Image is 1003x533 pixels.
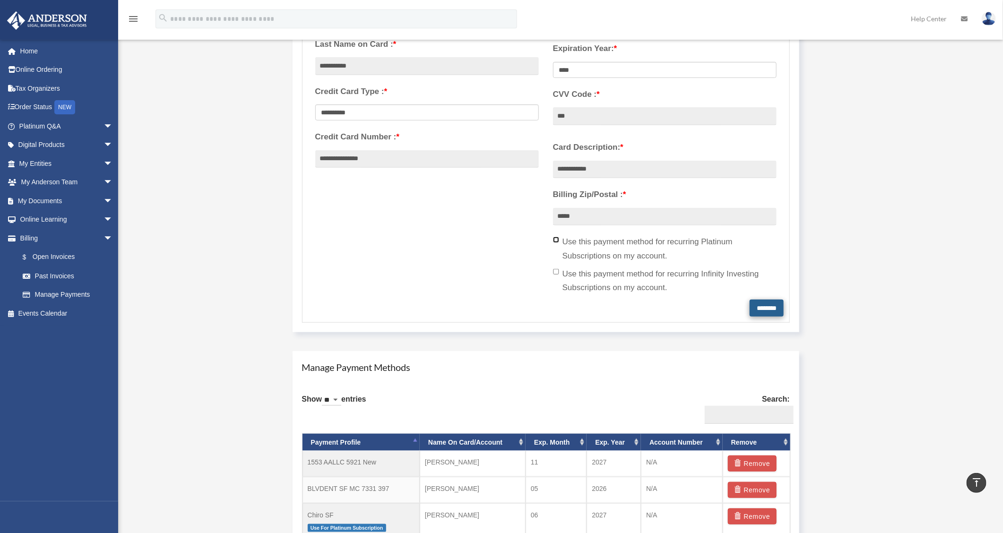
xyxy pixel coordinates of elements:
button: Remove [728,482,777,498]
div: NEW [54,100,75,114]
td: 2027 [587,451,641,477]
td: BLVDENT SF MC 7331 397 [303,477,420,503]
select: Showentries [322,395,341,406]
a: My Anderson Teamarrow_drop_down [7,173,127,192]
span: arrow_drop_down [104,173,122,192]
a: Online Learningarrow_drop_down [7,210,127,229]
a: Billingarrow_drop_down [7,229,127,248]
label: Use this payment method for recurring Infinity Investing Subscriptions on my account. [553,267,777,295]
td: 05 [526,477,587,503]
label: Search: [701,393,790,424]
td: 1553 AALLC 5921 New [303,451,420,477]
h4: Manage Payment Methods [302,361,790,374]
label: Show entries [302,393,366,415]
a: Home [7,42,127,60]
a: $Open Invoices [13,248,127,267]
a: Past Invoices [13,266,127,285]
a: Online Ordering [7,60,127,79]
label: Expiration Year: [553,42,777,56]
a: Digital Productsarrow_drop_down [7,136,127,155]
a: Platinum Q&Aarrow_drop_down [7,117,127,136]
span: Use For Platinum Subscription [308,524,386,532]
i: search [158,13,168,23]
th: Account Number: activate to sort column ascending [641,434,723,451]
span: arrow_drop_down [104,136,122,155]
a: My Documentsarrow_drop_down [7,191,127,210]
span: arrow_drop_down [104,154,122,173]
a: vertical_align_top [967,473,986,493]
span: $ [28,251,33,263]
td: N/A [641,477,723,503]
input: Search: [705,406,794,424]
td: N/A [641,451,723,477]
th: Name On Card/Account: activate to sort column ascending [420,434,526,451]
a: My Entitiesarrow_drop_down [7,154,127,173]
label: Use this payment method for recurring Platinum Subscriptions on my account. [553,235,777,263]
label: CVV Code : [553,87,777,102]
label: Last Name on Card : [315,37,539,52]
span: arrow_drop_down [104,229,122,248]
td: 2026 [587,477,641,503]
td: [PERSON_NAME] [420,451,526,477]
span: arrow_drop_down [104,191,122,211]
label: Credit Card Number : [315,130,539,144]
th: Remove: activate to sort column ascending [723,434,790,451]
a: Order StatusNEW [7,98,127,117]
i: menu [128,13,139,25]
input: Use this payment method for recurring Infinity Investing Subscriptions on my account. [553,269,559,275]
th: Payment Profile: activate to sort column descending [303,434,420,451]
label: Credit Card Type : [315,85,539,99]
label: Billing Zip/Postal : [553,188,777,202]
td: [PERSON_NAME] [420,477,526,503]
a: Events Calendar [7,304,127,323]
span: arrow_drop_down [104,210,122,230]
label: Card Description: [553,140,777,155]
img: Anderson Advisors Platinum Portal [4,11,90,30]
th: Exp. Year: activate to sort column ascending [587,434,641,451]
a: Manage Payments [13,285,122,304]
input: Use this payment method for recurring Platinum Subscriptions on my account. [553,237,559,243]
td: 11 [526,451,587,477]
button: Remove [728,456,777,472]
button: Remove [728,508,777,524]
img: User Pic [982,12,996,26]
th: Exp. Month: activate to sort column ascending [526,434,587,451]
a: Tax Organizers [7,79,127,98]
i: vertical_align_top [971,477,982,488]
span: arrow_drop_down [104,117,122,136]
a: menu [128,17,139,25]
